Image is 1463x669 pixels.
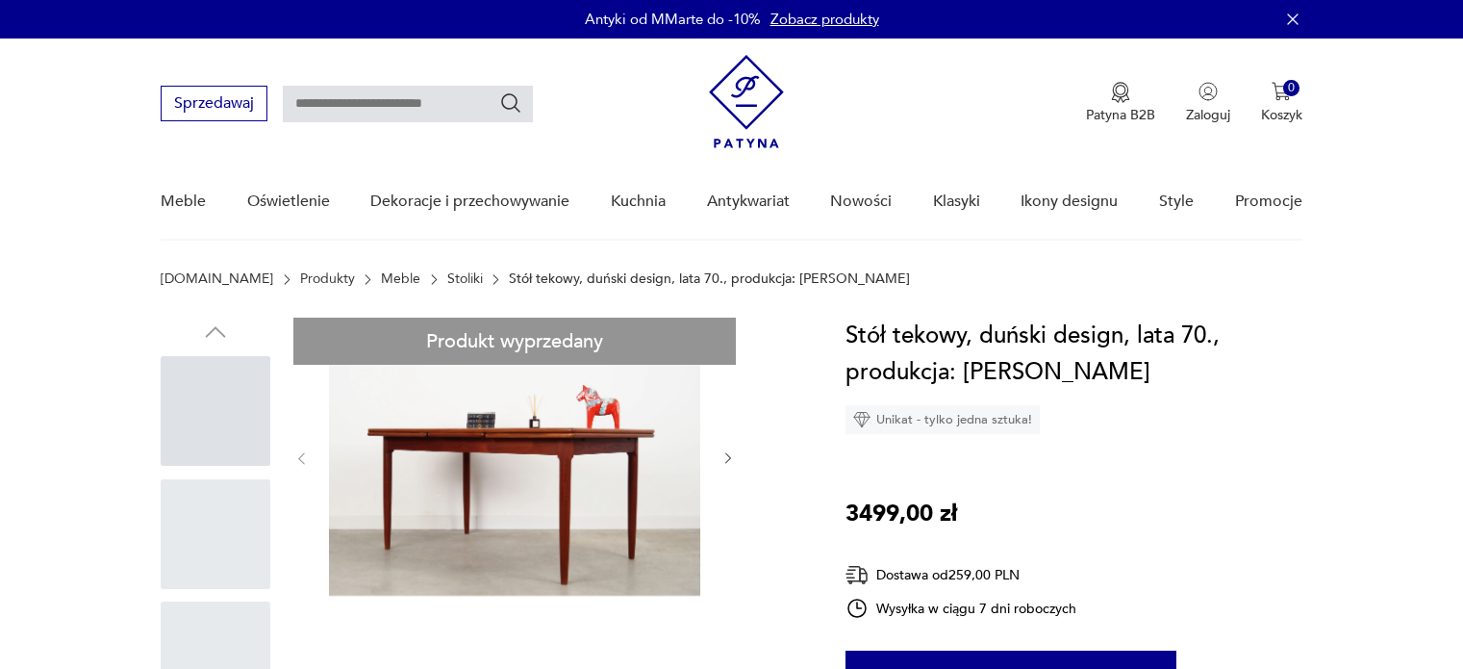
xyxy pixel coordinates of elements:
[1235,165,1302,239] a: Promocje
[1086,106,1155,124] p: Patyna B2B
[293,318,736,365] div: Produkt wyprzedany
[447,271,483,287] a: Stoliki
[161,271,273,287] a: [DOMAIN_NAME]
[845,563,869,587] img: Ikona dostawy
[1186,82,1230,124] button: Zaloguj
[161,165,206,239] a: Meble
[845,496,957,532] p: 3499,00 zł
[161,86,267,121] button: Sprzedawaj
[1186,106,1230,124] p: Zaloguj
[845,318,1302,391] h1: Stół tekowy, duński design, lata 70., produkcja: [PERSON_NAME]
[1272,82,1291,101] img: Ikona koszyka
[709,55,784,148] img: Patyna - sklep z meblami i dekoracjami vintage
[370,165,569,239] a: Dekoracje i przechowywanie
[1283,80,1299,96] div: 0
[1261,82,1302,124] button: 0Koszyk
[247,165,330,239] a: Oświetlenie
[611,165,666,239] a: Kuchnia
[499,91,522,115] button: Szukaj
[707,165,790,239] a: Antykwariat
[1111,82,1130,103] img: Ikona medalu
[381,271,420,287] a: Meble
[845,563,1076,587] div: Dostawa od 259,00 PLN
[161,98,267,112] a: Sprzedawaj
[845,405,1040,434] div: Unikat - tylko jedna sztuka!
[1086,82,1155,124] button: Patyna B2B
[770,10,879,29] a: Zobacz produkty
[585,10,761,29] p: Antyki od MMarte do -10%
[1198,82,1218,101] img: Ikonka użytkownika
[830,165,892,239] a: Nowości
[933,165,980,239] a: Klasyki
[1261,106,1302,124] p: Koszyk
[1021,165,1118,239] a: Ikony designu
[853,411,870,428] img: Ikona diamentu
[1086,82,1155,124] a: Ikona medaluPatyna B2B
[845,597,1076,620] div: Wysyłka w ciągu 7 dni roboczych
[300,271,355,287] a: Produkty
[1159,165,1194,239] a: Style
[329,318,700,596] img: Zdjęcie produktu Stół tekowy, duński design, lata 70., produkcja: Dania
[509,271,910,287] p: Stół tekowy, duński design, lata 70., produkcja: [PERSON_NAME]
